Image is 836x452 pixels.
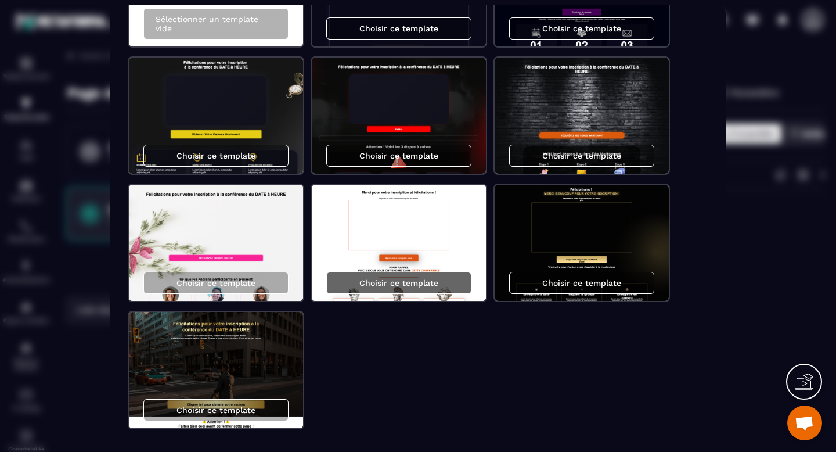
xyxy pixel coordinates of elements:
img: image [129,185,303,301]
p: Choisir ce template [359,151,438,160]
p: Choisir ce template [542,278,621,288]
img: image [129,58,303,174]
p: Choisir ce template [359,24,438,33]
p: Choisir ce template [176,278,255,288]
p: Choisir ce template [359,278,438,288]
a: Ouvrir le chat [787,406,822,440]
p: Sélectionner un template vide [156,15,276,33]
p: Choisir ce template [176,406,255,415]
img: image [312,185,486,301]
img: image [495,185,669,301]
img: image [129,312,303,428]
img: image [312,58,486,174]
p: Choisir ce template [542,151,621,160]
p: Choisir ce template [542,24,621,33]
img: image [495,58,669,174]
p: Choisir ce template [176,151,255,160]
